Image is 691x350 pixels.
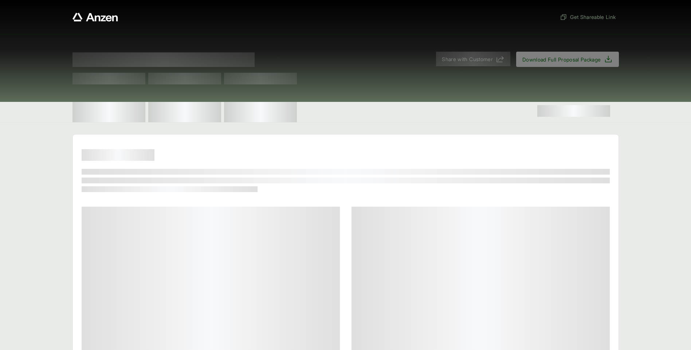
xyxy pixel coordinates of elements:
span: Test [72,73,145,84]
button: Get Shareable Link [557,10,619,24]
span: Test [224,73,297,84]
span: Share with Customer [442,55,493,63]
a: Anzen website [72,13,118,21]
span: Get Shareable Link [560,13,616,21]
span: Proposal for [72,52,255,67]
span: Test [148,73,221,84]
